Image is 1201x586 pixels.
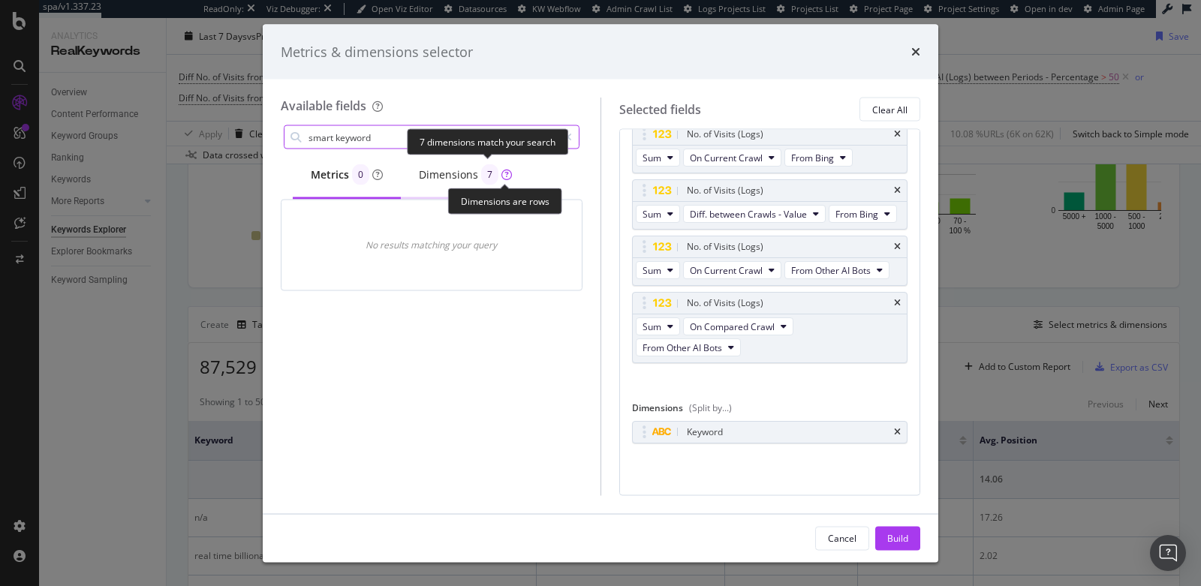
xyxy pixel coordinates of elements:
button: From Other AI Bots [784,262,889,280]
span: From Bing [791,152,834,164]
button: On Compared Crawl [683,318,793,336]
button: Cancel [815,526,869,550]
div: 7 dimensions match your search [407,128,568,155]
span: From Bing [835,208,878,221]
span: On Compared Crawl [690,320,775,333]
span: On Current Crawl [690,264,763,277]
div: No. of Visits (Logs) [687,296,763,311]
div: Metrics [311,164,383,185]
span: Sum [643,320,661,333]
button: Diff. between Crawls - Value [683,206,826,224]
span: On Current Crawl [690,152,763,164]
div: Available fields [281,98,366,114]
button: Build [875,526,920,550]
div: Build [887,531,908,544]
div: Metrics & dimensions selector [281,42,473,62]
div: No. of Visits (Logs)timesSumOn Current CrawlFrom Bing [632,124,908,174]
div: No. of Visits (Logs) [687,240,763,255]
div: modal [263,24,938,562]
span: Sum [643,152,661,164]
button: From Bing [784,149,853,167]
div: brand label [352,164,369,185]
div: Keyword [687,425,723,440]
button: From Other AI Bots [636,339,741,357]
div: (Split by...) [689,402,732,415]
div: No. of Visits (Logs) [687,184,763,199]
div: times [894,131,901,140]
div: Open Intercom Messenger [1150,535,1186,571]
span: Sum [643,264,661,277]
div: No. of Visits (Logs) [687,128,763,143]
button: On Current Crawl [683,149,781,167]
div: Dimensions [419,164,512,185]
button: Clear All [859,98,920,122]
div: Clear All [872,103,908,116]
div: times [894,428,901,437]
button: On Current Crawl [683,262,781,280]
span: 0 [358,170,363,179]
div: times [911,42,920,62]
div: Cancel [828,531,856,544]
div: No. of Visits (Logs)timesSumOn Current CrawlFrom Other AI Bots [632,236,908,287]
div: times [894,299,901,308]
div: times [894,243,901,252]
div: Dimensions are rows [448,188,562,215]
button: Sum [636,206,680,224]
div: No. of Visits (Logs)timesSumDiff. between Crawls - ValueFrom Bing [632,180,908,230]
span: Diff. between Crawls - Value [690,208,807,221]
div: times [894,187,901,196]
button: Sum [636,149,680,167]
input: Search by field name [307,126,557,149]
div: Dimensions [632,402,908,421]
span: From Other AI Bots [791,264,871,277]
div: Keywordtimes [632,421,908,443]
button: From Bing [829,206,897,224]
button: Sum [636,262,680,280]
span: Sum [643,208,661,221]
button: Sum [636,318,680,336]
div: brand label [481,164,498,185]
div: Selected fields [619,101,701,118]
span: 7 [487,170,492,179]
div: No results matching your query [357,239,506,251]
span: From Other AI Bots [643,341,722,354]
div: No. of Visits (Logs)timesSumOn Compared CrawlFrom Other AI Bots [632,293,908,364]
